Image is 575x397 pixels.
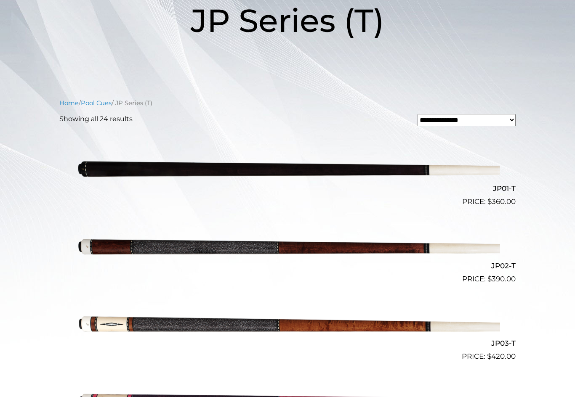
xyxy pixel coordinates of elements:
bdi: 390.00 [487,275,516,283]
span: $ [487,197,492,206]
p: Showing all 24 results [59,114,133,124]
span: $ [487,352,491,360]
span: $ [487,275,492,283]
bdi: 360.00 [487,197,516,206]
a: JP01-T $360.00 [59,133,516,207]
a: Pool Cues [81,99,112,107]
h2: JP03-T [59,336,516,351]
bdi: 420.00 [487,352,516,360]
span: JP Series (T) [191,1,384,40]
img: JP02-T [75,211,500,281]
a: JP03-T $420.00 [59,288,516,362]
nav: Breadcrumb [59,98,516,108]
h2: JP01-T [59,180,516,196]
a: Home [59,99,79,107]
a: JP02-T $390.00 [59,211,516,285]
select: Shop order [418,114,516,126]
img: JP03-T [75,288,500,359]
img: JP01-T [75,133,500,204]
h2: JP02-T [59,258,516,274]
